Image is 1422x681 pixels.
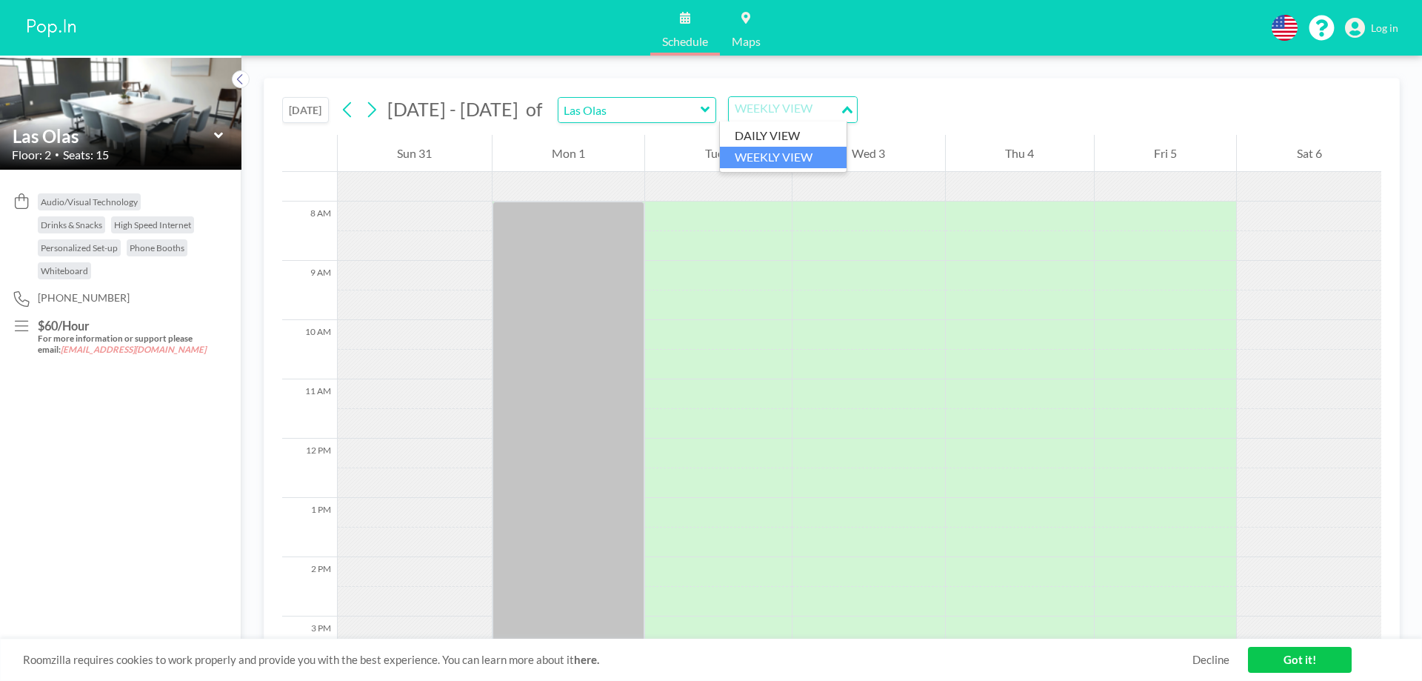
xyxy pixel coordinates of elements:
[792,135,945,172] div: Wed 3
[1248,647,1352,673] a: Got it!
[387,98,518,120] span: [DATE] - [DATE]
[1095,135,1237,172] div: Fri 5
[282,202,337,261] div: 8 AM
[41,265,88,276] span: Whiteboard
[23,653,1192,667] span: Roomzilla requires cookies to work properly and provide you with the best experience. You can lea...
[1192,653,1229,667] a: Decline
[24,13,80,43] img: organization-logo
[55,150,59,159] span: •
[946,135,1094,172] div: Thu 4
[282,320,337,379] div: 10 AM
[282,439,337,498] div: 12 PM
[1345,18,1398,39] a: Log in
[526,98,542,121] span: of
[338,135,492,172] div: Sun 31
[38,333,212,355] h5: For more information or support please email:
[282,379,337,439] div: 11 AM
[729,97,857,122] div: Search for option
[574,653,599,666] a: here.
[1237,135,1381,172] div: Sat 6
[730,100,838,119] input: Search for option
[282,557,337,617] div: 2 PM
[41,219,102,230] span: Drinks & Snacks
[282,617,337,676] div: 3 PM
[282,142,337,202] div: 7 AM
[662,36,708,47] span: Schedule
[38,319,212,333] h3: $60/Hour
[645,135,792,172] div: Tue 2
[41,242,118,253] span: Personalized Set-up
[114,219,191,230] span: High Speed Internet
[282,261,337,320] div: 9 AM
[558,98,701,122] input: Las Olas
[1371,21,1398,35] span: Log in
[732,36,761,47] span: Maps
[38,291,130,305] span: [PHONE_NUMBER]
[41,196,138,207] span: Audio/Visual Technology
[61,345,206,354] em: [EMAIL_ADDRESS][DOMAIN_NAME]
[63,147,109,162] span: Seats: 15
[282,498,337,557] div: 1 PM
[12,147,51,162] span: Floor: 2
[282,97,329,123] button: [DATE]
[493,135,645,172] div: Mon 1
[13,125,214,147] input: Las Olas
[130,242,184,253] span: Phone Booths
